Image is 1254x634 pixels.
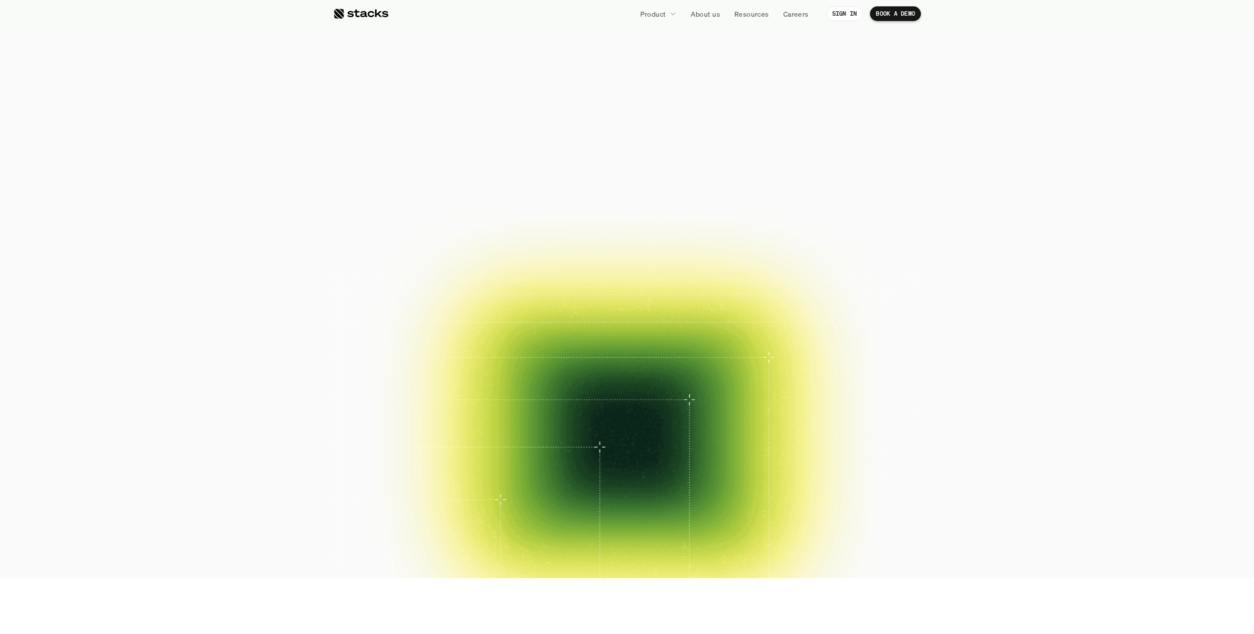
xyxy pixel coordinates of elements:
[528,59,696,103] span: financial
[448,288,474,294] h2: Case study
[525,207,614,231] a: BOOK A DEMO
[685,5,726,23] a: About us
[832,10,857,17] p: SIGN IN
[427,254,490,298] a: Case study
[632,254,696,298] a: Case study
[619,207,729,231] a: EXPLORE PRODUCT
[705,59,813,103] span: close.
[640,9,666,19] p: Product
[505,159,749,189] p: Close your books faster, smarter, and risk-free with Stacks, the AI tool for accounting teams.
[516,288,542,294] h2: Case study
[358,254,422,298] a: Case study
[700,254,764,298] a: Case study
[691,9,720,19] p: About us
[495,254,558,298] a: Case study
[380,288,406,294] h2: Case study
[653,288,679,294] h2: Case study
[870,6,921,21] a: BOOK A DEMO
[542,212,597,226] p: BOOK A DEMO
[728,5,775,23] a: Resources
[636,212,712,226] p: EXPLORE PRODUCT
[505,103,749,147] span: Reimagined.
[783,9,809,19] p: Careers
[777,5,815,23] a: Careers
[826,6,863,21] a: SIGN IN
[722,288,748,294] h2: Case study
[734,9,769,19] p: Resources
[442,59,520,103] span: The
[876,10,915,17] p: BOOK A DEMO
